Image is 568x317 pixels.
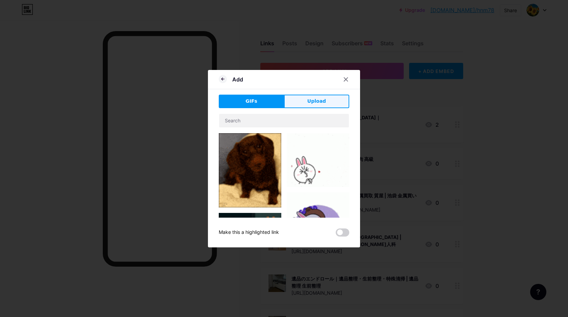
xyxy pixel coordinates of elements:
div: Make this a highlighted link [219,228,279,237]
img: Gihpy [287,133,349,187]
img: Gihpy [219,133,281,208]
button: GIFs [219,95,284,108]
input: Search [219,114,349,127]
div: Add [232,75,243,83]
span: Upload [307,98,326,105]
button: Upload [284,95,349,108]
img: Gihpy [287,192,349,249]
span: GIFs [245,98,257,105]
